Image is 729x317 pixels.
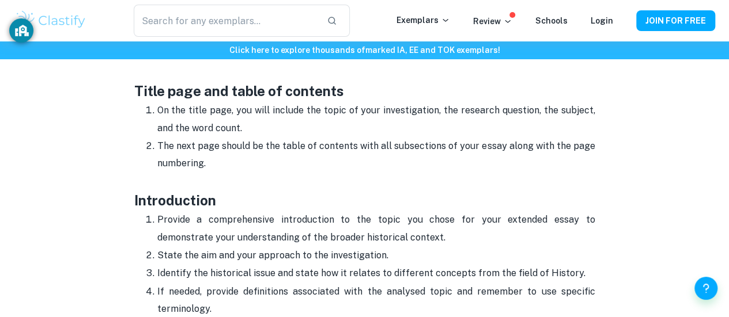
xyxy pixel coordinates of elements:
[535,16,568,25] a: Schools
[134,192,216,208] strong: Introduction
[9,18,33,43] button: GoGuardian Privacy Information
[134,83,344,99] strong: Title page and table of contents
[157,211,595,246] p: Provide a comprehensive introduction to the topic you chose for your extended essay to demonstrat...
[134,5,318,37] input: Search for any exemplars...
[694,277,717,300] button: Help and Feedback
[473,15,512,28] p: Review
[157,138,595,190] p: The next page should be the table of contents with all subsections of your essay along with the p...
[396,14,450,26] p: Exemplars
[14,9,87,32] img: Clastify logo
[157,102,595,137] p: On the title page, you will include the topic of your investigation, the research question, the s...
[636,10,715,31] button: JOIN FOR FREE
[157,265,595,282] p: Identify the historical issue and state how it relates to different concepts from the field of Hi...
[591,16,613,25] a: Login
[157,247,595,264] p: State the aim and your approach to the investigation.
[2,44,727,56] h6: Click here to explore thousands of marked IA, EE and TOK exemplars !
